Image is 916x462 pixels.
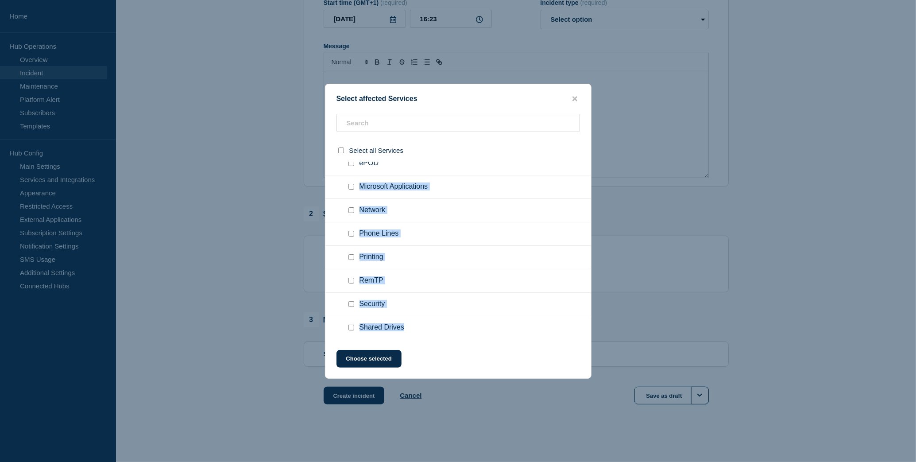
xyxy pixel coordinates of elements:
input: Shared Drives checkbox [348,325,354,330]
span: Printing [359,253,383,262]
span: Select all Services [349,147,404,154]
input: Microsoft Applications checkbox [348,184,354,190]
span: RemTP [359,276,383,285]
span: ePOD [359,159,379,168]
button: close button [570,95,580,103]
input: RemTP checkbox [348,278,354,283]
span: Microsoft Applications [359,182,428,191]
input: Network checkbox [348,207,354,213]
div: Select affected Services [325,95,591,103]
input: Printing checkbox [348,254,354,260]
input: ePOD checkbox [348,160,354,166]
span: Phone Lines [359,229,399,238]
button: Choose selected [336,350,402,368]
span: Security [359,300,385,309]
span: Shared Drives [359,323,404,332]
input: Phone Lines checkbox [348,231,354,237]
input: Search [336,114,580,132]
input: Security checkbox [348,301,354,307]
input: select all checkbox [338,148,344,153]
span: Network [359,206,386,215]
